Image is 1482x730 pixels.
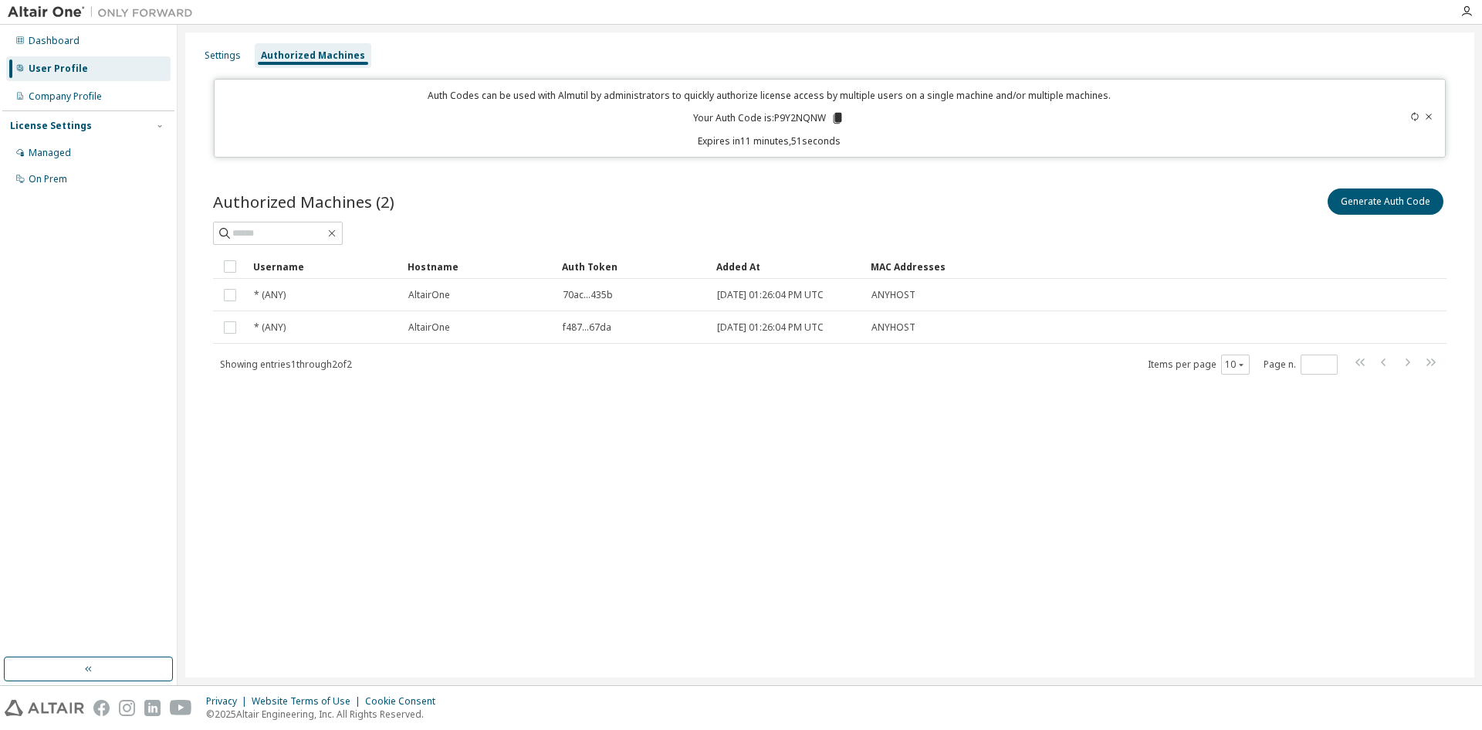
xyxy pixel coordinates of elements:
span: AltairOne [408,289,450,301]
span: f487...67da [563,321,611,334]
span: AltairOne [408,321,450,334]
img: instagram.svg [119,700,135,716]
p: Auth Codes can be used with Almutil by administrators to quickly authorize license access by mult... [224,89,1315,102]
span: [DATE] 01:26:04 PM UTC [717,321,824,334]
div: Added At [716,254,858,279]
p: Expires in 11 minutes, 51 seconds [224,134,1315,148]
span: Items per page [1148,355,1250,375]
span: Authorized Machines (2) [213,191,394,212]
div: Cookie Consent [365,695,445,708]
div: On Prem [29,173,67,185]
p: © 2025 Altair Engineering, Inc. All Rights Reserved. [206,708,445,721]
img: linkedin.svg [144,700,161,716]
div: Auth Token [562,254,704,279]
button: 10 [1225,358,1246,371]
button: Generate Auth Code [1328,188,1443,215]
div: Username [253,254,395,279]
p: Your Auth Code is: P9Y2NQNW [693,111,844,125]
span: Page n. [1264,355,1338,375]
span: * (ANY) [254,289,286,301]
span: ANYHOST [871,289,915,301]
img: facebook.svg [93,700,110,716]
span: [DATE] 01:26:04 PM UTC [717,289,824,301]
div: Dashboard [29,35,80,47]
span: 70ac...435b [563,289,613,301]
div: Authorized Machines [261,49,365,62]
div: MAC Addresses [871,254,1284,279]
img: altair_logo.svg [5,700,84,716]
div: Hostname [408,254,550,279]
div: Privacy [206,695,252,708]
div: License Settings [10,120,92,132]
span: * (ANY) [254,321,286,334]
div: Settings [205,49,241,62]
div: Managed [29,147,71,159]
span: Showing entries 1 through 2 of 2 [220,358,352,371]
img: youtube.svg [170,700,192,716]
span: ANYHOST [871,321,915,334]
img: Altair One [8,5,201,20]
div: User Profile [29,63,88,75]
div: Company Profile [29,90,102,103]
div: Website Terms of Use [252,695,365,708]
